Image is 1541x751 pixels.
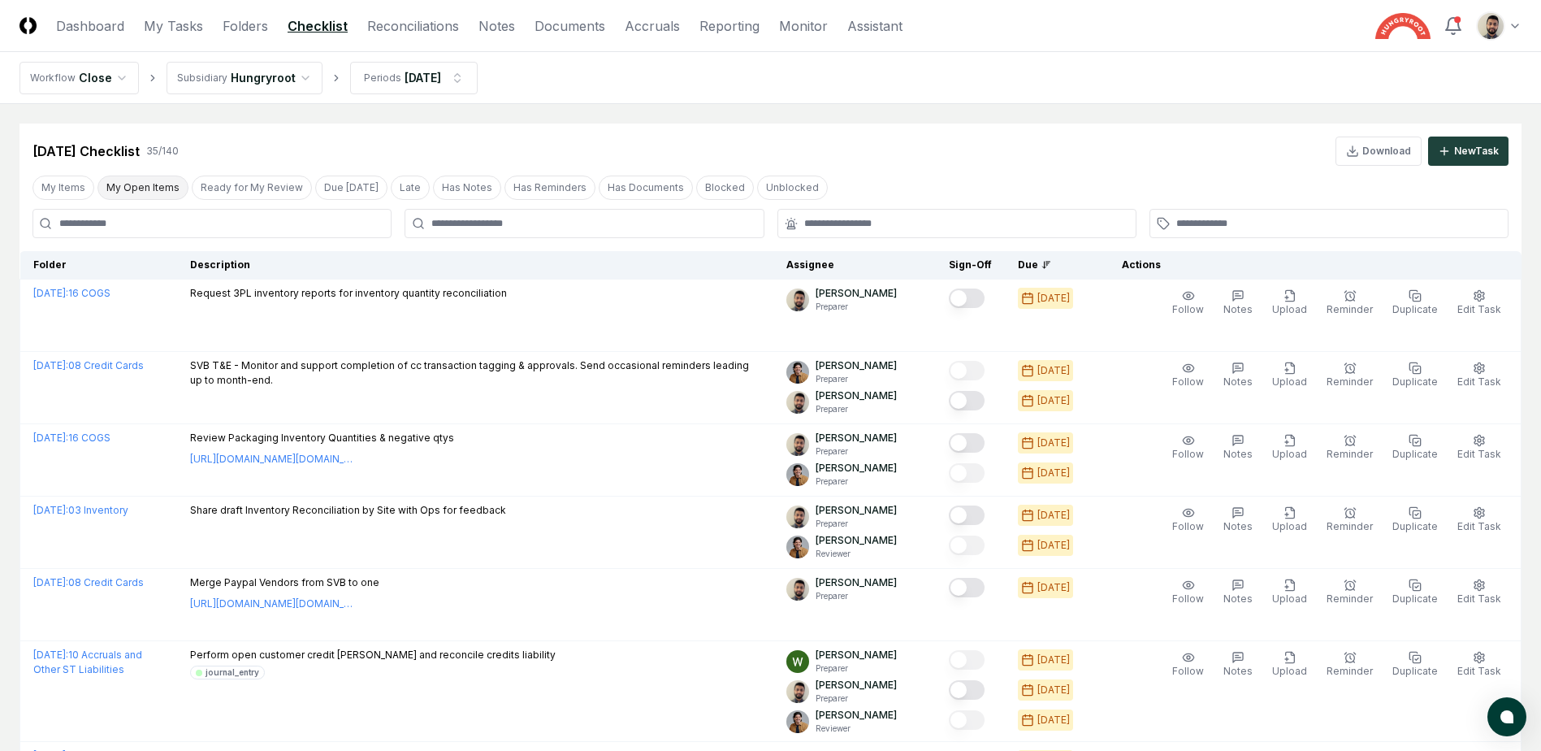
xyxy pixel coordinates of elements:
[1457,303,1501,315] span: Edit Task
[1223,448,1253,460] span: Notes
[786,680,809,703] img: d09822cc-9b6d-4858-8d66-9570c114c672_214030b4-299a-48fd-ad93-fc7c7aef54c6.png
[599,176,693,200] button: Has Documents
[1327,520,1373,532] span: Reminder
[177,251,773,280] th: Description
[1169,431,1207,465] button: Follow
[786,710,809,733] img: ACg8ocIj8Ed1971QfF93IUVvJX6lPm3y0CRToLvfAg4p8TYQk6NAZIo=s96-c
[1037,653,1070,667] div: [DATE]
[478,16,515,36] a: Notes
[786,433,809,456] img: d09822cc-9b6d-4858-8d66-9570c114c672_214030b4-299a-48fd-ad93-fc7c7aef54c6.png
[816,533,897,548] p: [PERSON_NAME]
[1272,593,1307,605] span: Upload
[1269,286,1310,320] button: Upload
[33,649,142,675] a: [DATE]:10 Accruals and Other ST Liabilities
[949,433,985,453] button: Mark complete
[1327,665,1373,677] span: Reminder
[1109,258,1509,272] div: Actions
[786,536,809,558] img: ACg8ocIj8Ed1971QfF93IUVvJX6lPm3y0CRToLvfAg4p8TYQk6NAZIo=s96-c
[1389,648,1441,682] button: Duplicate
[367,16,459,36] a: Reconciliations
[949,650,985,670] button: Mark complete
[33,649,68,661] span: [DATE] :
[1037,291,1070,306] div: [DATE]
[1037,436,1070,450] div: [DATE]
[33,287,68,299] span: [DATE] :
[1220,286,1256,320] button: Notes
[190,358,760,388] p: SVB T&E - Monitor and support completion of cc transaction tagging & approvals. Send occasional r...
[625,16,680,36] a: Accruals
[33,287,110,299] a: [DATE]:16 COGS
[1457,448,1501,460] span: Edit Task
[786,506,809,528] img: d09822cc-9b6d-4858-8d66-9570c114c672_214030b4-299a-48fd-ad93-fc7c7aef54c6.png
[816,431,897,445] p: [PERSON_NAME]
[391,176,430,200] button: Late
[816,648,897,662] p: [PERSON_NAME]
[19,17,37,34] img: Logo
[1037,580,1070,595] div: [DATE]
[786,650,809,673] img: ACg8ocIK_peNeqvot3Ahh9567LsVhi0q3GD2O_uFDzmfmpbAfkCWeQ=s96-c
[315,176,387,200] button: Due Today
[1223,593,1253,605] span: Notes
[190,503,506,518] p: Share draft Inventory Reconciliation by Site with Ops for feedback
[192,176,312,200] button: Ready for My Review
[33,504,128,516] a: [DATE]:03 Inventory
[1389,358,1441,393] button: Duplicate
[1223,665,1253,677] span: Notes
[56,16,124,36] a: Dashboard
[19,62,478,94] nav: breadcrumb
[190,286,507,301] p: Request 3PL inventory reports for inventory quantity reconciliation
[1169,503,1207,537] button: Follow
[816,518,897,530] p: Preparer
[1454,503,1504,537] button: Edit Task
[144,16,203,36] a: My Tasks
[1272,665,1307,677] span: Upload
[949,361,985,380] button: Mark complete
[1172,520,1204,532] span: Follow
[1392,520,1438,532] span: Duplicate
[1478,13,1504,39] img: d09822cc-9b6d-4858-8d66-9570c114c672_214030b4-299a-48fd-ad93-fc7c7aef54c6.png
[1327,303,1373,315] span: Reminder
[1335,137,1422,166] button: Download
[1392,303,1438,315] span: Duplicate
[1375,13,1431,39] img: Hungryroot logo
[949,710,985,730] button: Mark complete
[33,359,68,371] span: [DATE] :
[1428,137,1509,166] button: NewTask
[1457,520,1501,532] span: Edit Task
[190,575,379,590] p: Merge Paypal Vendors from SVB to one
[190,597,353,611] a: [URL][DOMAIN_NAME][DOMAIN_NAME]
[1169,358,1207,393] button: Follow
[1327,448,1373,460] span: Reminder
[1223,375,1253,388] span: Notes
[1454,648,1504,682] button: Edit Task
[97,176,188,200] button: My Open Items
[1323,575,1376,610] button: Reminder
[1037,508,1070,523] div: [DATE]
[949,463,985,483] button: Mark complete
[773,251,936,280] th: Assignee
[1169,286,1207,320] button: Follow
[350,62,478,94] button: Periods[DATE]
[786,391,809,414] img: d09822cc-9b6d-4858-8d66-9570c114c672_214030b4-299a-48fd-ad93-fc7c7aef54c6.png
[816,403,897,415] p: Preparer
[1327,375,1373,388] span: Reminder
[757,176,828,200] button: Unblocked
[847,16,903,36] a: Assistant
[1323,431,1376,465] button: Reminder
[1220,358,1256,393] button: Notes
[1269,575,1310,610] button: Upload
[177,71,227,85] div: Subsidiary
[1389,575,1441,610] button: Duplicate
[1172,375,1204,388] span: Follow
[1327,593,1373,605] span: Reminder
[1389,503,1441,537] button: Duplicate
[1392,593,1438,605] span: Duplicate
[1223,303,1253,315] span: Notes
[1269,358,1310,393] button: Upload
[1037,683,1070,697] div: [DATE]
[1220,431,1256,465] button: Notes
[1018,258,1083,272] div: Due
[1454,358,1504,393] button: Edit Task
[1172,593,1204,605] span: Follow
[696,176,754,200] button: Blocked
